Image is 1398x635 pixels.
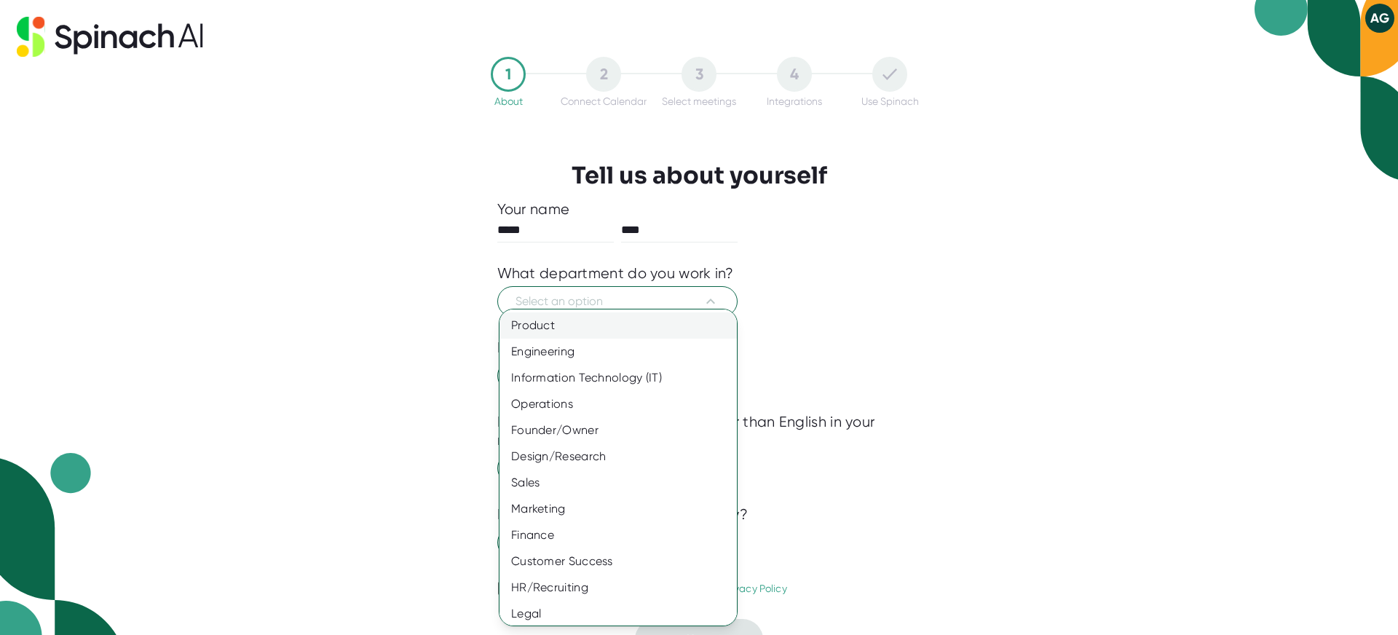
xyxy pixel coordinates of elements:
[499,548,737,575] div: Customer Success
[499,470,737,496] div: Sales
[499,575,737,601] div: HR/Recruiting
[499,522,737,548] div: Finance
[499,443,737,470] div: Design/Research
[499,365,737,391] div: Information Technology (IT)
[499,312,737,339] div: Product
[499,339,737,365] div: Engineering
[499,601,737,627] div: Legal
[499,391,737,417] div: Operations
[499,417,737,443] div: Founder/Owner
[499,496,737,522] div: Marketing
